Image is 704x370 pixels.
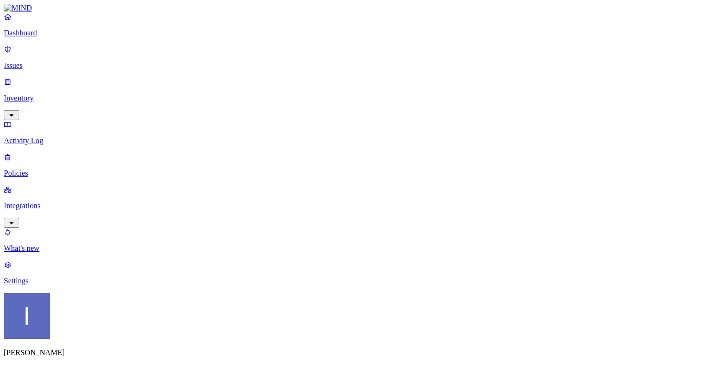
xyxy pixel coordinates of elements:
[4,12,700,37] a: Dashboard
[4,228,700,253] a: What's new
[4,78,700,119] a: Inventory
[4,29,700,37] p: Dashboard
[4,260,700,285] a: Settings
[4,202,700,210] p: Integrations
[4,61,700,70] p: Issues
[4,185,700,226] a: Integrations
[4,153,700,178] a: Policies
[4,94,700,102] p: Inventory
[4,45,700,70] a: Issues
[4,244,700,253] p: What's new
[4,348,700,357] p: [PERSON_NAME]
[4,4,32,12] img: MIND
[4,293,50,339] img: Itai Schwartz
[4,4,700,12] a: MIND
[4,169,700,178] p: Policies
[4,120,700,145] a: Activity Log
[4,136,700,145] p: Activity Log
[4,277,700,285] p: Settings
